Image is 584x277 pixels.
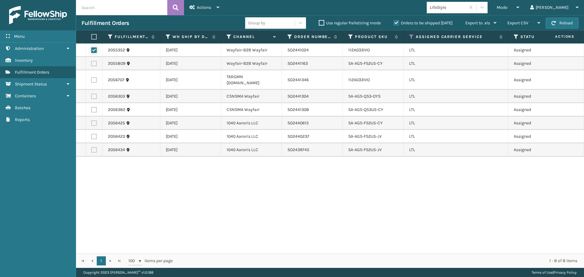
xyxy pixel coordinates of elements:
a: SA-AGS-QS3U5-CY [348,107,383,112]
td: LTL [404,103,508,116]
div: LifeStyle [430,4,466,11]
td: [DATE] [160,103,221,116]
label: Channel [233,34,270,40]
a: 2056434 [108,147,125,153]
td: Assigned [508,116,569,130]
span: Administration [15,46,44,51]
td: TARGMN [DOMAIN_NAME] [221,70,282,90]
td: [DATE] [160,116,221,130]
div: 1 - 8 of 8 items [181,258,577,264]
td: [DATE] [160,43,221,57]
label: Use regular Palletizing mode [319,20,381,26]
td: CSNSMA Wayfair [221,90,282,103]
a: 112A033IVO [348,77,370,82]
a: 112A033IVO [348,47,370,53]
a: SA-AGS-FS2U5-CY [348,120,383,126]
img: logo [9,6,67,24]
td: Wayfair-B2B Wayfair [221,57,282,70]
td: LTL [404,90,508,103]
td: Assigned [508,103,569,116]
div: Group by [248,20,265,26]
td: [DATE] [160,143,221,157]
td: 1040 Aaron's LLC [221,143,282,157]
a: 2056423 [108,133,125,140]
td: SO2441346 [282,70,343,90]
span: Containers [15,93,36,99]
td: SO2439745 [282,143,343,157]
td: CSNSMA Wayfair [221,103,282,116]
span: 100 [128,258,137,264]
a: SA-AGS-QS3-OYS [348,94,381,99]
a: 2056382 [108,107,125,113]
a: SA-AGS-FS2U5-JV [348,134,382,139]
a: 2055352 [108,47,125,53]
span: Mode [497,5,507,10]
a: 1 [97,256,106,265]
span: Inventory [15,58,33,63]
a: SA-AGS-FS2U5-CY [348,61,383,66]
label: Status [520,34,557,40]
td: Assigned [508,143,569,157]
td: [DATE] [160,70,221,90]
label: Product SKU [355,34,392,40]
p: Copyright 2023 [PERSON_NAME]™ v 1.0.188 [83,268,153,277]
td: Assigned [508,70,569,90]
span: Actions [536,32,578,42]
a: 2056303 [108,93,125,99]
span: Reports [15,117,30,122]
td: [DATE] [160,57,221,70]
td: 1040 Aaron's LLC [221,116,282,130]
button: Reload [546,18,579,29]
span: Actions [197,5,211,10]
span: Fulfillment Orders [15,70,49,75]
label: Orders to be shipped [DATE] [394,20,453,26]
label: Assigned Carrier Service [416,34,496,40]
span: items per page [128,256,173,265]
td: LTL [404,130,508,143]
a: SA-AGS-FS2U5-JV [348,147,382,152]
td: SO2440615 [282,116,343,130]
td: Assigned [508,57,569,70]
td: SO2441163 [282,57,343,70]
h3: Fulfillment Orders [82,19,129,27]
td: SO2440237 [282,130,343,143]
label: WH Ship By Date [172,34,209,40]
td: LTL [404,116,508,130]
label: Fulfillment Order Id [115,34,148,40]
td: [DATE] [160,90,221,103]
td: LTL [404,143,508,157]
span: Export CSV [507,20,528,26]
td: Wayfair-B2B Wayfair [221,43,282,57]
a: 2056707 [108,77,124,83]
td: Assigned [508,90,569,103]
label: Order Number [294,34,331,40]
td: LTL [404,43,508,57]
span: Export to .xls [465,20,490,26]
td: SO2441304 [282,90,343,103]
span: Shipment Status [15,81,47,87]
a: 2055809 [108,61,125,67]
td: LTL [404,57,508,70]
span: Batches [15,105,30,110]
td: SO2441024 [282,43,343,57]
td: [DATE] [160,130,221,143]
a: 2056425 [108,120,125,126]
a: Terms of Use [532,270,553,275]
td: LTL [404,70,508,90]
td: Assigned [508,130,569,143]
span: Menu [14,34,25,39]
td: Assigned [508,43,569,57]
a: Privacy Policy [554,270,577,275]
div: | [532,268,577,277]
td: SO2441308 [282,103,343,116]
td: 1040 Aaron's LLC [221,130,282,143]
